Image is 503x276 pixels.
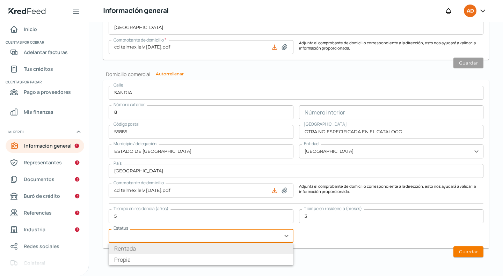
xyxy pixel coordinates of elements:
[109,254,293,265] li: Propia
[24,158,62,167] span: Representantes
[103,6,169,16] h1: Información general
[114,225,128,231] span: Estatus
[453,58,483,68] button: Guardar
[6,139,84,153] a: Información general
[24,208,52,217] span: Referencias
[24,25,37,33] span: Inicio
[114,206,169,211] span: Tiempo en residencia (años)
[24,192,60,200] span: Buró de crédito
[24,225,45,234] span: Industria
[114,37,163,43] span: Comprobante de domicilio
[6,206,84,220] a: Referencias
[114,180,163,186] span: Comprobante de domicilio
[114,102,145,107] span: Número exterior
[24,259,45,267] span: Colateral
[6,156,84,170] a: Representantes
[304,206,362,211] span: Tiempo en residencia (meses)
[109,243,293,254] li: Rentada
[6,105,84,119] a: Mis finanzas
[6,79,83,85] span: Cuentas por pagar
[114,121,139,127] span: Código postal
[24,48,68,57] span: Adelantar facturas
[304,141,319,147] span: Entidad
[24,175,54,184] span: Documentos
[304,121,347,127] span: [GEOGRAPHIC_DATA]
[6,256,84,270] a: Colateral
[24,107,53,116] span: Mis finanzas
[6,45,84,59] a: Adelantar facturas
[24,141,72,150] span: Información general
[156,72,184,76] button: Autorrellenar
[114,141,157,147] span: Municipio / delegación
[6,22,84,36] a: Inicio
[24,65,53,73] span: Tus créditos
[6,172,84,186] a: Documentos
[114,160,122,166] span: País
[8,129,24,135] span: Mi perfil
[6,62,84,76] a: Tus créditos
[24,242,59,251] span: Redes sociales
[6,39,83,45] span: Cuentas por cobrar
[6,189,84,203] a: Buró de crédito
[6,223,84,237] a: Industria
[299,40,484,54] p: Adjunta el comprobante de domicilio correspondiente a la dirección, esto nos ayudará a validar la...
[453,246,483,257] button: Guardar
[103,71,489,77] h2: Domicilio comercial
[24,88,71,96] span: Pago a proveedores
[299,184,484,197] p: Adjunta el comprobante de domicilio correspondiente a la dirección, esto nos ayudará a validar la...
[6,85,84,99] a: Pago a proveedores
[467,7,474,15] span: AD
[114,82,123,88] span: Calle
[6,239,84,253] a: Redes sociales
